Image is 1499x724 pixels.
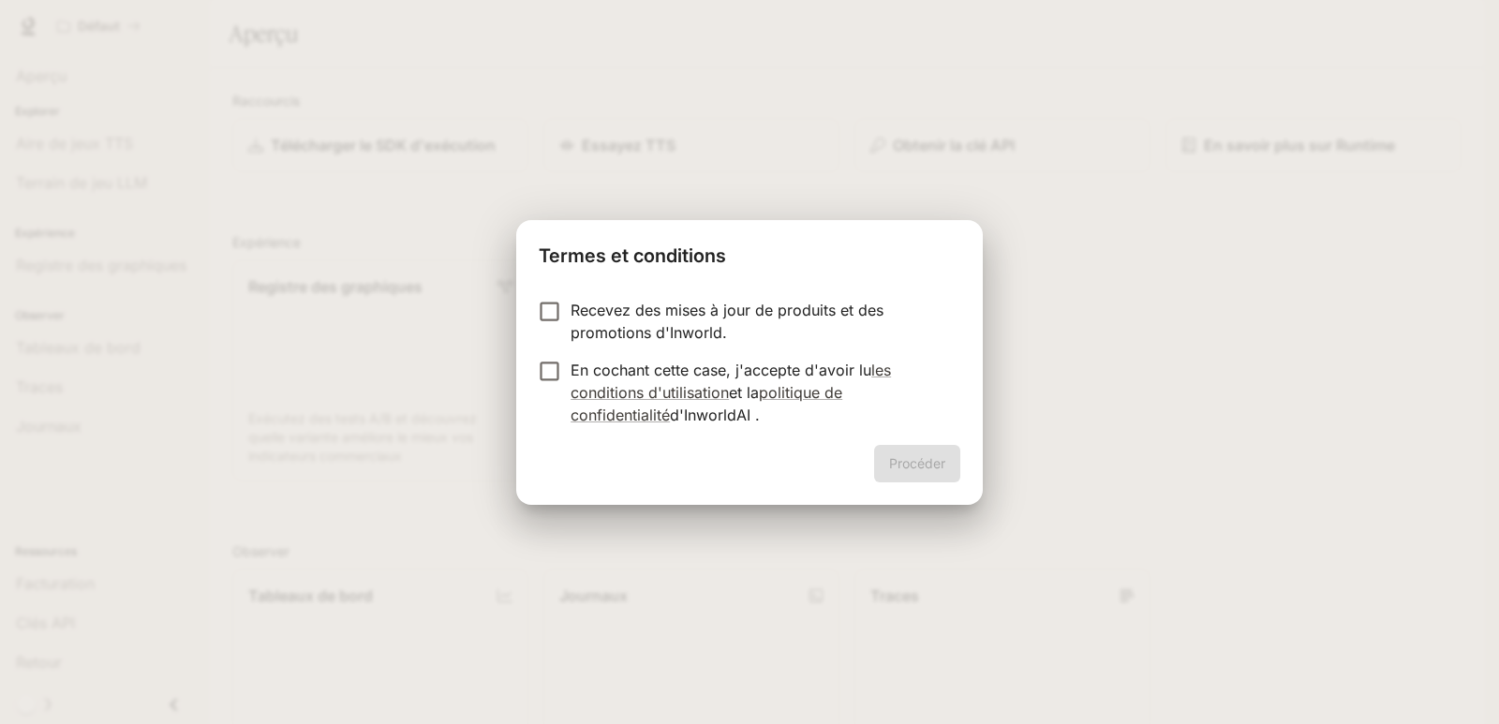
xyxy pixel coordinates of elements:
font: Recevez des mises à jour de produits et des promotions d'Inworld. [571,301,883,342]
a: politique de confidentialité [571,383,842,424]
font: Termes et conditions [539,244,726,267]
font: En cochant cette case, j'accepte d'avoir lu [571,361,871,379]
a: les conditions d'utilisation [571,361,891,402]
font: d'InworldAI . [670,406,760,424]
font: et la [729,383,759,402]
